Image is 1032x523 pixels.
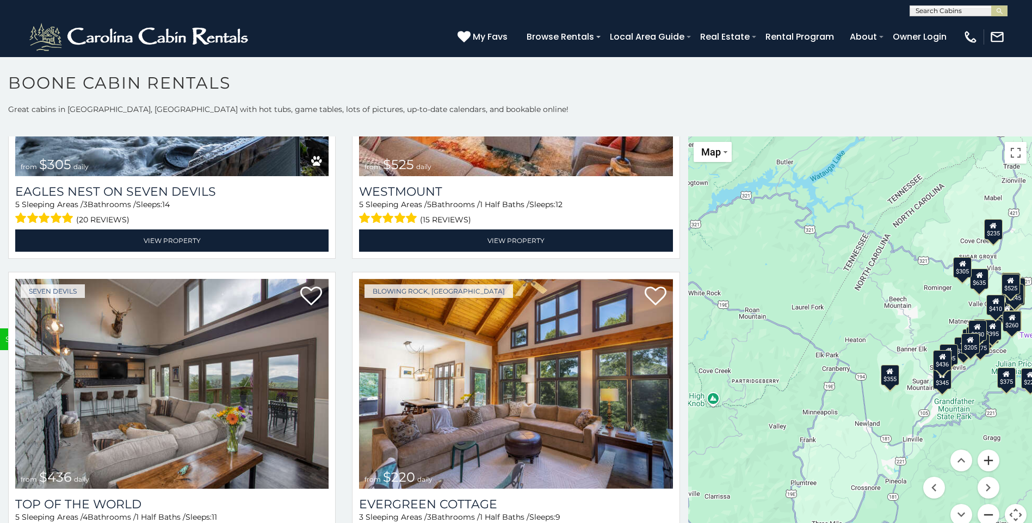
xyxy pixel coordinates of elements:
span: from [21,163,37,171]
a: Rental Program [760,27,839,46]
span: $305 [39,157,71,172]
span: 3 [83,200,88,209]
div: $210 [1006,285,1025,306]
span: Map [701,146,721,158]
button: Toggle fullscreen view [1005,142,1027,164]
div: $225 [1003,310,1022,331]
span: 3 [359,512,363,522]
a: View Property [359,229,672,252]
div: $235 [984,219,1002,240]
span: 9 [555,512,560,522]
div: $230 [968,320,987,341]
button: Change map style [694,142,732,162]
div: $355 [881,365,899,385]
span: 1 Half Baths / [480,200,529,209]
a: My Favs [458,30,510,44]
a: About [844,27,882,46]
div: $410 [986,295,1005,315]
div: Sleeping Areas / Bathrooms / Sleeps: [359,199,672,227]
div: $325 [966,327,985,347]
span: 14 [162,200,170,209]
div: $436 [933,350,951,371]
img: mail-regular-white.png [990,29,1005,45]
a: Local Area Guide [604,27,690,46]
span: 5 [15,200,20,209]
span: My Favs [473,30,508,43]
div: Sleeping Areas / Bathrooms / Sleeps: [15,199,329,227]
div: $400 [973,319,992,340]
div: $245 [1005,284,1024,304]
a: Owner Login [887,27,952,46]
div: $275 [971,334,990,354]
span: 1 Half Baths / [136,512,186,522]
span: 3 [427,512,431,522]
a: Browse Rentals [521,27,600,46]
span: 5 [427,200,431,209]
div: $565 [1002,272,1020,293]
img: Top of the World [15,279,329,489]
span: $525 [383,157,414,172]
span: 4 [83,512,88,522]
span: 5 [359,200,363,209]
button: Move left [923,477,945,499]
span: 11 [212,512,217,522]
div: $525 [1002,274,1020,295]
span: daily [417,475,432,483]
span: daily [416,163,431,171]
a: Eagles Nest on Seven Devils [15,184,329,199]
button: Move up [950,450,972,471]
a: Top of the World [15,497,329,512]
span: daily [74,475,89,483]
span: (15 reviews) [420,213,471,227]
span: daily [73,163,89,171]
a: Seven Devils [21,284,85,298]
span: 5 [15,512,20,522]
div: $305 [940,344,958,365]
a: View Property [15,229,329,252]
a: Real Estate [695,27,755,46]
div: $360 [1002,273,1021,294]
a: Blowing Rock, [GEOGRAPHIC_DATA] [364,284,513,298]
span: from [21,475,37,483]
div: $375 [997,368,1016,388]
span: $220 [383,469,415,485]
a: Add to favorites [300,285,322,308]
a: Add to favorites [645,285,666,308]
img: White-1-2.png [27,21,253,53]
div: $260 [1003,311,1021,332]
div: $395 [983,320,1002,340]
img: phone-regular-white.png [963,29,978,45]
a: Westmount [359,184,672,199]
div: $349 [1007,278,1025,298]
span: (20 reviews) [76,213,129,227]
button: Move right [978,477,999,499]
img: Evergreen Cottage [359,279,672,489]
a: Evergreen Cottage from $220 daily [359,279,672,489]
span: 1 Half Baths / [480,512,529,522]
div: $635 [970,269,988,289]
button: Zoom in [978,450,999,471]
a: Evergreen Cottage [359,497,672,512]
span: from [364,163,381,171]
a: Top of the World from $436 daily [15,279,329,489]
div: $305 [953,257,972,278]
div: $205 [961,333,980,354]
span: 12 [555,200,563,209]
span: from [364,475,381,483]
span: $436 [39,469,72,485]
div: $345 [933,369,951,389]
